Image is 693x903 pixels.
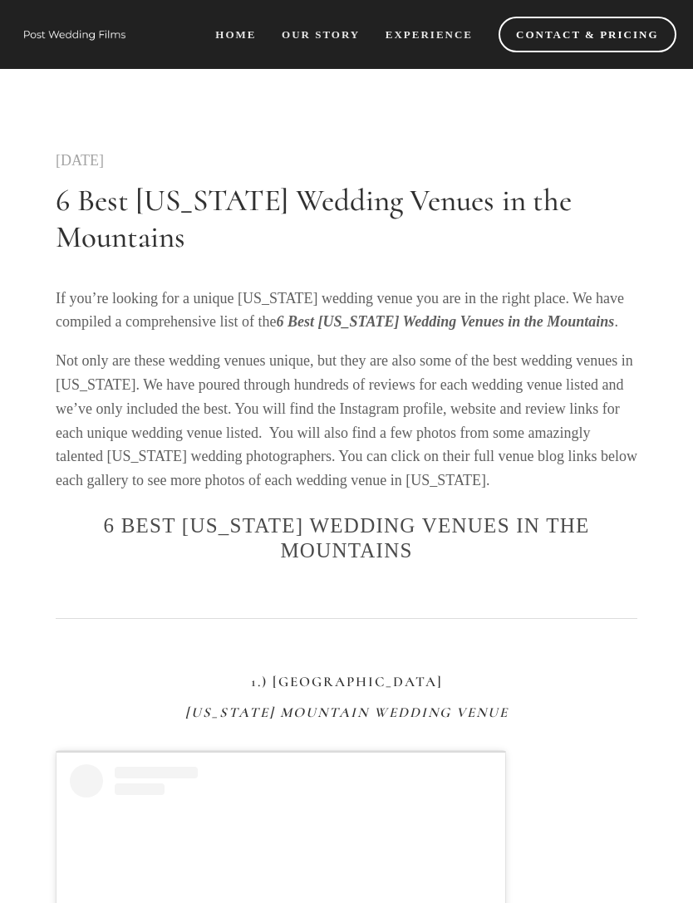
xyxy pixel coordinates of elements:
[56,287,637,335] p: If you’re looking for a unique [US_STATE] wedding venue you are in the right place. We have compi...
[56,182,572,256] a: 6 Best [US_STATE] Wedding Venues in the Mountains
[499,17,676,52] a: Contact & Pricing
[56,349,637,493] p: Not only are these wedding venues unique, but they are also some of the best wedding venues in [U...
[56,674,637,690] h3: 1.) [GEOGRAPHIC_DATA]
[375,21,484,48] a: Experience
[276,313,614,330] em: 6 Best [US_STATE] Wedding Venues in the Mountains
[271,21,371,48] a: Our Story
[204,21,267,48] a: Home
[56,513,637,563] h2: 6 Best [US_STATE] Wedding Venues in the Mountains
[17,22,133,47] img: Wisconsin Wedding Videographer
[185,704,509,721] em: [US_STATE] Mountain Wedding Venue
[56,152,104,169] a: [DATE]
